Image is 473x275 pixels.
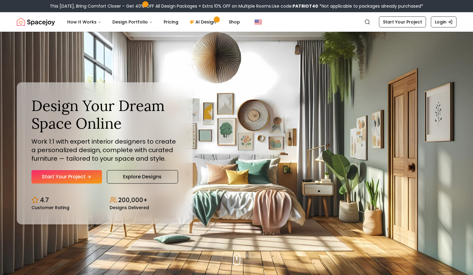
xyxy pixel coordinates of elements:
[110,205,149,210] small: Designs Delivered
[40,196,49,204] p: 4.7
[107,170,178,184] a: Explore Designs
[255,18,262,26] img: United States
[17,16,55,28] img: Spacejoy Logo
[31,205,69,210] small: Customer Rating
[379,16,426,27] a: Start Your Project
[159,16,183,28] a: Pricing
[31,137,178,163] p: Work 1:1 with expert interior designers to create a personalized design, complete with curated fu...
[31,97,178,132] h1: Design Your Dream Space Online
[62,16,245,28] nav: Main
[31,191,178,210] div: Design stats
[224,16,245,28] a: Shop
[17,12,457,32] nav: Global
[272,3,318,9] span: Use code:
[184,16,223,28] a: AI Design
[50,3,423,9] div: This [DATE], Bring Comfort Closer – Get 40% OFF All Design Packages + Extra 10% OFF on Multiple R...
[17,16,55,28] a: Spacejoy
[62,16,106,28] button: How It Works
[31,170,102,184] a: Start Your Project
[118,196,147,204] p: 200,000+
[293,3,318,9] b: PATRIOT40
[431,16,457,27] a: Login
[318,3,423,9] span: *Not applicable to packages already purchased*
[107,16,158,28] button: Design Portfolio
